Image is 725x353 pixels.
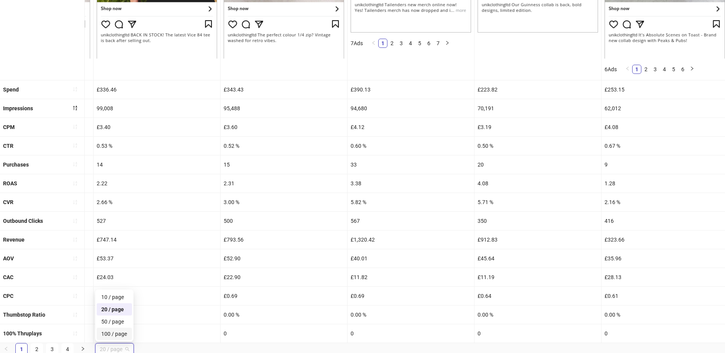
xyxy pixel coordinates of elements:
[94,99,220,118] div: 99,008
[351,40,363,46] span: 7 Ads
[3,143,13,149] b: CTR
[72,124,78,129] span: sort-ascending
[97,291,132,303] div: 10 / page
[72,162,78,167] span: sort-ascending
[3,293,13,299] b: CPC
[475,268,601,286] div: £11.19
[348,287,474,305] div: £0.69
[94,230,220,249] div: £747.14
[475,137,601,155] div: 0.50 %
[3,237,25,243] b: Revenue
[3,124,15,130] b: CPM
[348,193,474,211] div: 5.82 %
[3,274,13,280] b: CAC
[3,330,42,337] b: 100% Thruplays
[221,268,347,286] div: £22.90
[475,306,601,324] div: 0.00 %
[221,230,347,249] div: £793.56
[445,41,450,45] span: right
[475,249,601,268] div: £45.64
[3,105,33,111] b: Impressions
[72,87,78,92] span: sort-ascending
[348,155,474,174] div: 33
[475,118,601,136] div: £3.19
[475,230,601,249] div: £912.83
[623,65,632,74] button: left
[348,268,474,286] div: £11.82
[221,174,347,193] div: 2.31
[221,212,347,230] div: 500
[388,39,396,47] a: 2
[97,328,132,340] div: 100 / page
[72,143,78,148] span: sort-ascending
[94,212,220,230] div: 527
[3,162,29,168] b: Purchases
[369,39,378,48] li: Previous Page
[669,65,678,74] li: 5
[72,105,78,111] span: sort-descending
[660,65,669,74] li: 4
[221,118,347,136] div: £3.60
[348,118,474,136] div: £4.12
[3,218,43,224] b: Outbound Clicks
[625,66,630,71] span: left
[433,39,443,48] li: 7
[94,287,220,305] div: £0.64
[3,180,17,186] b: ROAS
[369,39,378,48] button: left
[94,174,220,193] div: 2.22
[221,324,347,343] div: 0
[72,237,78,242] span: sort-ascending
[348,99,474,118] div: 94,680
[94,249,220,268] div: £53.37
[94,118,220,136] div: £3.40
[348,137,474,155] div: 0.60 %
[425,39,433,47] a: 6
[3,87,19,93] b: Spend
[3,255,14,261] b: AOV
[348,306,474,324] div: 0.00 %
[348,324,474,343] div: 0
[72,181,78,186] span: sort-ascending
[72,256,78,261] span: sort-ascending
[642,65,650,74] a: 2
[221,99,347,118] div: 95,488
[72,218,78,224] span: sort-ascending
[94,193,220,211] div: 2.66 %
[443,39,452,48] button: right
[3,199,13,205] b: CVR
[443,39,452,48] li: Next Page
[415,39,424,47] a: 5
[669,65,678,74] a: 5
[94,306,220,324] div: 0.00 %
[660,65,669,74] a: 4
[687,65,697,74] button: right
[406,39,415,48] li: 4
[101,293,127,301] div: 10 / page
[371,41,376,45] span: left
[94,155,220,174] div: 14
[678,65,687,74] li: 6
[348,230,474,249] div: £1,320.42
[475,174,601,193] div: 4.08
[348,249,474,268] div: £40.01
[94,137,220,155] div: 0.53 %
[221,80,347,99] div: £343.43
[690,66,694,71] span: right
[348,212,474,230] div: 567
[221,155,347,174] div: 15
[397,39,405,47] a: 3
[221,193,347,211] div: 3.00 %
[348,174,474,193] div: 3.38
[623,65,632,74] li: Previous Page
[633,65,641,74] a: 1
[221,287,347,305] div: £0.69
[651,65,660,74] li: 3
[72,331,78,336] span: sort-ascending
[3,312,45,318] b: Thumbstop Ratio
[397,39,406,48] li: 3
[221,249,347,268] div: £52.90
[387,39,397,48] li: 2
